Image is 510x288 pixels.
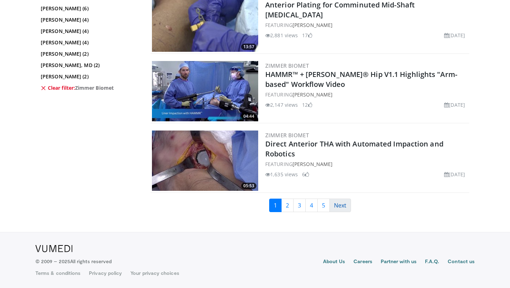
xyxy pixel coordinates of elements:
[152,131,258,191] img: cb001cbd-0044-486a-af5d-90aa41d661be.300x170_q85_crop-smart_upscale.jpg
[41,73,138,80] a: [PERSON_NAME] (2)
[444,171,465,178] li: [DATE]
[35,258,112,265] p: © 2009 – 2025
[35,270,80,277] a: Terms & conditions
[41,50,138,57] a: [PERSON_NAME] (2)
[265,101,298,109] li: 2,147 views
[241,113,256,120] span: 04:44
[265,21,468,29] div: FEATURING
[444,101,465,109] li: [DATE]
[41,39,138,46] a: [PERSON_NAME] (4)
[329,199,351,212] a: Next
[293,199,306,212] a: 3
[241,183,256,189] span: 05:53
[265,171,298,178] li: 1,635 views
[41,5,138,12] a: [PERSON_NAME] (6)
[152,61,258,121] a: 04:44
[265,160,468,168] div: FEATURING
[265,70,457,89] a: HAMMR™ + [PERSON_NAME]® Hip V1.1 Highlights "Arm-based" Workflow Video
[151,199,469,212] nav: Search results pages
[265,139,443,159] a: Direct Anterior THA with Automated Impaction and Robotics
[317,199,330,212] a: 5
[265,62,309,69] a: Zimmer Biomet
[152,61,258,121] img: 8ba16d71-e99b-4870-bb1c-2c18f0bfb003.300x170_q85_crop-smart_upscale.jpg
[130,270,179,277] a: Your privacy choices
[41,28,138,35] a: [PERSON_NAME] (4)
[425,258,439,266] a: F.A.Q.
[152,131,258,191] a: 05:53
[265,91,468,98] div: FEATURING
[41,84,138,92] a: Clear filter:Zimmer Biomet
[302,101,312,109] li: 12
[35,245,73,252] img: VuMedi Logo
[293,161,333,167] a: [PERSON_NAME]
[293,91,333,98] a: [PERSON_NAME]
[265,132,309,139] a: Zimmer Biomet
[265,32,298,39] li: 2,881 views
[305,199,318,212] a: 4
[323,258,345,266] a: About Us
[444,32,465,39] li: [DATE]
[293,22,333,28] a: [PERSON_NAME]
[75,84,114,92] span: Zimmer Biomet
[302,32,312,39] li: 17
[269,199,282,212] a: 1
[281,199,294,212] a: 2
[41,16,138,23] a: [PERSON_NAME] (4)
[41,62,138,69] a: [PERSON_NAME], MD (2)
[241,44,256,50] span: 13:57
[70,258,112,264] span: All rights reserved
[302,171,309,178] li: 6
[89,270,122,277] a: Privacy policy
[448,258,475,266] a: Contact us
[381,258,416,266] a: Partner with us
[353,258,372,266] a: Careers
